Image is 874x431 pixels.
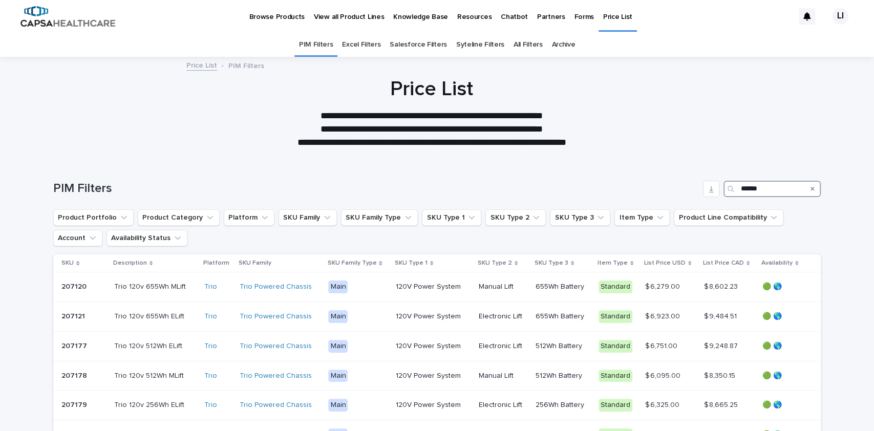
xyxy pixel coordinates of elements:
[328,281,348,293] div: Main
[395,257,428,269] p: SKU Type 1
[761,257,793,269] p: Availability
[61,257,74,269] p: SKU
[181,77,683,101] h1: Price List
[704,370,737,380] p: $ 8,350.15
[485,209,546,226] button: SKU Type 2
[204,401,217,410] a: Trio
[114,399,186,410] p: Trio 120v 256Wh ELift
[342,33,380,57] a: Excel Filters
[113,257,147,269] p: Description
[204,342,217,351] a: Trio
[536,312,590,321] p: 655Wh Battery
[599,399,632,412] div: Standard
[599,310,632,323] div: Standard
[53,181,698,196] h1: PIM Filters
[61,281,89,291] p: 207120
[390,33,446,57] a: Salesforce Filters
[762,372,804,380] p: 🟢 🌎
[479,283,528,291] p: Manual Lift
[456,33,504,57] a: Syteline Filters
[240,312,312,321] a: Trio Powered Chassis
[536,372,590,380] p: 512Wh Battery
[396,372,470,380] p: 120V Power System
[186,59,217,71] a: Price List
[61,310,87,321] p: 207121
[53,331,820,361] tr: 207177207177 Trio 120v 512Wh ELiftTrio 120v 512Wh ELift Trio Trio Powered Chassis Main120V Power ...
[479,312,528,321] p: Electronic Lift
[203,257,229,269] p: Platform
[599,281,632,293] div: Standard
[479,342,528,351] p: Electronic Lift
[224,209,274,226] button: Platform
[327,257,376,269] p: SKU Family Type
[53,272,820,302] tr: 207120207120 Trio 120v 655Wh MLiftTrio 120v 655Wh MLift Trio Trio Powered Chassis Main120V Power ...
[328,399,348,412] div: Main
[328,370,348,382] div: Main
[704,310,739,321] p: $ 9,484.51
[645,310,682,321] p: $ 6,923.00
[396,342,470,351] p: 120V Power System
[645,281,682,291] p: $ 6,279.00
[53,209,134,226] button: Product Portfolio
[536,342,590,351] p: 512Wh Battery
[240,342,312,351] a: Trio Powered Chassis
[204,312,217,321] a: Trio
[240,283,312,291] a: Trio Powered Chassis
[762,342,804,351] p: 🟢 🌎
[514,33,543,57] a: All Filters
[114,310,186,321] p: Trio 120v 655Wh ELift
[599,340,632,353] div: Standard
[53,391,820,420] tr: 207179207179 Trio 120v 256Wh ELiftTrio 120v 256Wh ELift Trio Trio Powered Chassis Main120V Power ...
[598,257,628,269] p: Item Type
[396,401,470,410] p: 120V Power System
[328,340,348,353] div: Main
[762,401,804,410] p: 🟢 🌎
[832,8,848,25] div: LI
[762,283,804,291] p: 🟢 🌎
[762,312,804,321] p: 🟢 🌎
[599,370,632,382] div: Standard
[645,340,679,351] p: $ 6,751.00
[204,283,217,291] a: Trio
[704,340,740,351] p: $ 9,248.87
[114,370,186,380] p: Trio 120v 512Wh MLift
[479,372,528,380] p: Manual Lift
[204,372,217,380] a: Trio
[138,209,220,226] button: Product Category
[551,33,575,57] a: Archive
[535,257,568,269] p: SKU Type 3
[239,257,271,269] p: SKU Family
[114,340,184,351] p: Trio 120v 512Wh ELift
[645,399,681,410] p: $ 6,325.00
[703,257,744,269] p: List Price CAD
[536,401,590,410] p: 256Wh Battery
[53,361,820,391] tr: 207178207178 Trio 120v 512Wh MLiftTrio 120v 512Wh MLift Trio Trio Powered Chassis Main120V Power ...
[228,59,264,71] p: PIM Filters
[704,281,740,291] p: $ 8,602.23
[20,6,115,27] img: B5p4sRfuTuC72oLToeu7
[240,372,312,380] a: Trio Powered Chassis
[536,283,590,291] p: 655Wh Battery
[396,312,470,321] p: 120V Power System
[478,257,512,269] p: SKU Type 2
[396,283,470,291] p: 120V Power System
[53,230,102,246] button: Account
[328,310,348,323] div: Main
[479,401,528,410] p: Electronic Lift
[644,257,686,269] p: List Price USD
[114,281,188,291] p: Trio 120v 655Wh MLift
[645,370,683,380] p: $ 6,095.00
[240,401,312,410] a: Trio Powered Chassis
[723,181,821,197] input: Search
[61,370,89,380] p: 207178
[674,209,783,226] button: Product Line Compatibility
[704,399,740,410] p: $ 8,665.25
[550,209,610,226] button: SKU Type 3
[614,209,670,226] button: Item Type
[341,209,418,226] button: SKU Family Type
[299,33,333,57] a: PIM Filters
[106,230,187,246] button: Availability Status
[422,209,481,226] button: SKU Type 1
[279,209,337,226] button: SKU Family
